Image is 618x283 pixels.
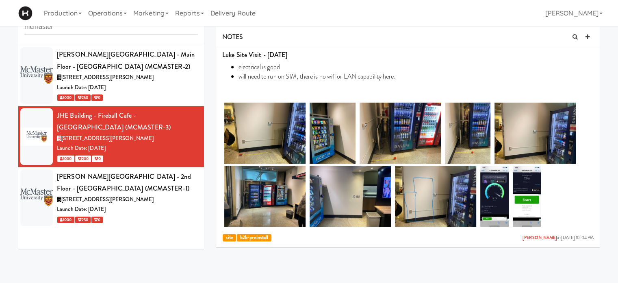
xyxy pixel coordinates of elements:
[18,167,204,228] li: [PERSON_NAME][GEOGRAPHIC_DATA] - 2nd Floor - [GEOGRAPHIC_DATA] (MCMASTER-1)[STREET_ADDRESS][PERSO...
[239,72,594,81] li: will need to run on SIM, there is no wifi or LAN capability here.
[75,217,91,223] span: 250
[480,166,509,227] img: rk0zwhh71sbwt8wxedaa.jpg
[57,110,198,134] div: JHE Building - Fireball Cafe - [GEOGRAPHIC_DATA] (MCMASTER-3)
[222,50,287,59] strong: Luke Site Visit - [DATE]
[310,103,356,164] img: uboh4lyjg4vusf0okiy7.jpg
[445,103,491,164] img: bxzrf4pijts76os7hmb8.jpg
[57,143,198,154] div: Launch Date: [DATE]
[310,166,391,227] img: onixexom4em7blui5ine.jpg
[61,134,154,142] span: [STREET_ADDRESS][PERSON_NAME]
[91,217,103,223] span: 0
[91,94,103,101] span: 0
[75,94,91,101] span: 250
[523,235,557,241] a: [PERSON_NAME]
[57,156,74,162] span: 1000
[57,204,198,215] div: Launch Date: [DATE]
[18,6,33,20] img: Micromart
[57,94,74,101] span: 1000
[57,217,74,223] span: 1000
[57,83,198,93] div: Launch Date: [DATE]
[360,103,441,164] img: gi8cmkcd7t5uwkivdixp.jpg
[61,195,154,203] span: [STREET_ADDRESS][PERSON_NAME]
[24,20,198,35] input: Search site
[18,45,204,106] li: [PERSON_NAME][GEOGRAPHIC_DATA] - Main Floor - [GEOGRAPHIC_DATA] (MCMASTER-2)[STREET_ADDRESS][PERS...
[92,156,103,162] span: 0
[224,103,306,164] img: yip0lpf1qpgynbv5obac.jpg
[75,156,91,162] span: 200
[223,234,236,242] span: site
[57,171,198,195] div: [PERSON_NAME][GEOGRAPHIC_DATA] - 2nd Floor - [GEOGRAPHIC_DATA] (MCMASTER-1)
[237,234,271,242] span: b2b-preinstall
[239,63,594,72] li: electrical is good
[57,48,198,72] div: [PERSON_NAME][GEOGRAPHIC_DATA] - Main Floor - [GEOGRAPHIC_DATA] (MCMASTER-2)
[523,235,594,241] span: at [DATE] 10:04 PM
[513,166,541,227] img: avqrnyzy1uemfutcvvpt.jpg
[224,166,306,227] img: krpbsrbhf35dtolzvxvr.jpg
[395,166,476,227] img: ky7kyqwzyuizhafenpvw.jpg
[222,32,243,42] span: NOTES
[61,73,154,81] span: [STREET_ADDRESS][PERSON_NAME]
[494,103,576,164] img: i3xvg1fshqs12uaywdbi.jpg
[18,106,204,167] li: JHE Building - Fireball Cafe - [GEOGRAPHIC_DATA] (MCMASTER-3)[STREET_ADDRESS][PERSON_NAME]Launch ...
